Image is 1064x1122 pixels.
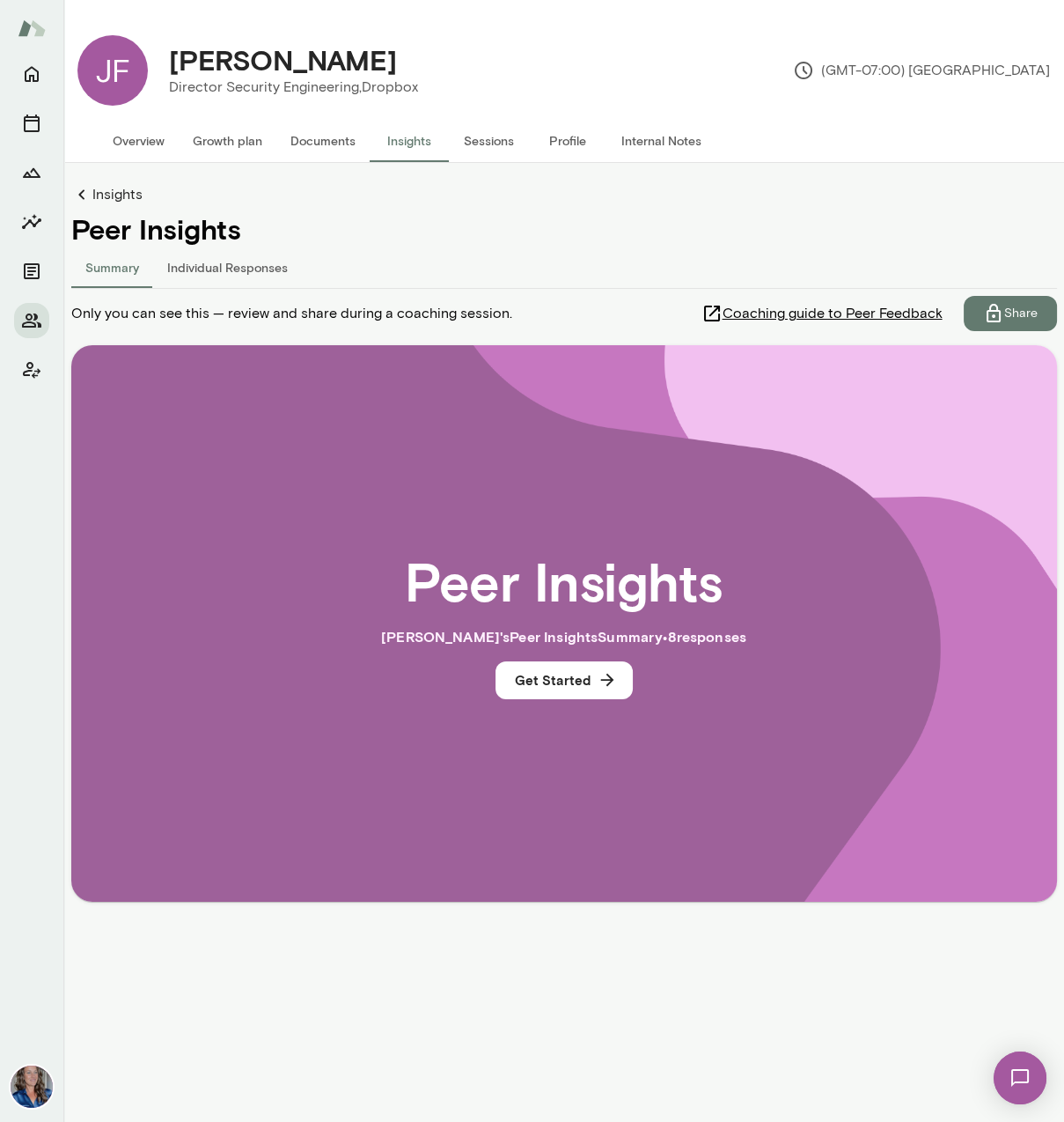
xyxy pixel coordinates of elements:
[169,77,418,98] p: Director Security Engineering, Dropbox
[11,1066,53,1108] img: Nicole Menkhoff
[153,246,302,288] button: Individual Responses
[701,296,964,331] a: Coaching guide to Peer Feedback
[14,204,49,240] button: Insights
[405,549,723,612] h2: Peer Insights
[169,43,397,77] h4: [PERSON_NAME]
[14,56,49,92] button: Home
[14,106,49,141] button: Sessions
[71,184,1057,205] a: Insights
[964,296,1057,331] button: Share
[723,303,943,324] span: Coaching guide to Peer Feedback
[71,212,1057,246] h4: Peer Insights
[71,303,512,324] span: Only you can see this — review and share during a coaching session.
[607,120,715,162] button: Internal Notes
[14,303,49,338] button: Members
[14,254,49,289] button: Documents
[793,60,1050,81] p: (GMT-07:00) [GEOGRAPHIC_DATA]
[77,35,148,106] div: JF
[99,120,179,162] button: Overview
[449,120,528,162] button: Sessions
[71,246,153,288] button: Summary
[71,246,1057,288] div: responses-tab
[179,120,276,162] button: Growth plan
[495,661,633,698] button: Get Started
[1004,305,1038,322] p: Share
[18,11,46,45] img: Mento
[14,352,49,388] button: Client app
[276,120,370,162] button: Documents
[14,155,49,190] button: Growth Plan
[528,120,607,162] button: Profile
[381,628,663,645] span: [PERSON_NAME] 's Peer Insights Summary
[370,120,449,162] button: Insights
[663,628,746,645] span: • 8 response s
